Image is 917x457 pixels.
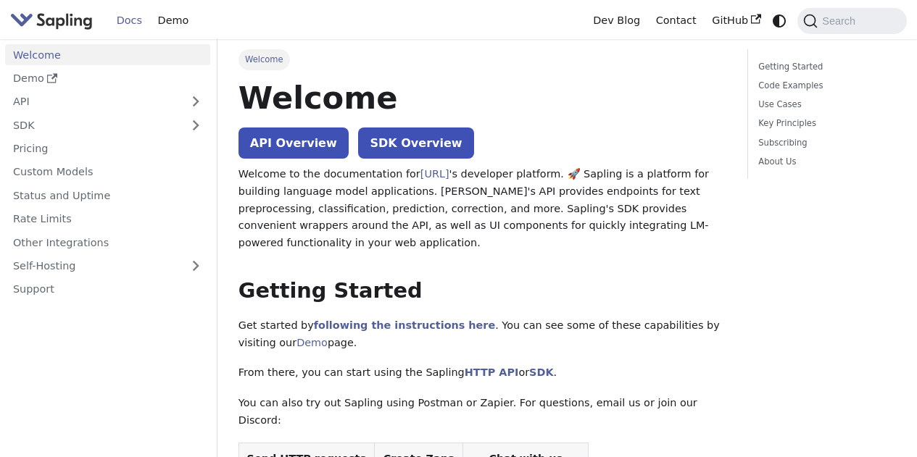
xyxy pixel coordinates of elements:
[420,168,449,180] a: [URL]
[758,79,891,93] a: Code Examples
[529,366,553,378] a: SDK
[296,337,328,348] a: Demo
[758,60,891,74] a: Getting Started
[5,185,210,206] a: Status and Uptime
[5,138,210,159] a: Pricing
[5,162,210,183] a: Custom Models
[109,9,150,32] a: Docs
[758,155,891,169] a: About Us
[10,10,93,31] img: Sapling.ai
[10,10,98,31] a: Sapling.aiSapling.ai
[5,279,210,300] a: Support
[818,15,864,27] span: Search
[238,395,726,429] p: You can also try out Sapling using Postman or Zapier. For questions, email us or join our Discord:
[769,10,790,31] button: Switch between dark and light mode (currently system mode)
[797,8,906,34] button: Search (Command+K)
[5,68,210,89] a: Demo
[758,136,891,150] a: Subscribing
[704,9,768,32] a: GitHub
[465,366,519,378] a: HTTP API
[358,127,473,159] a: SDK Overview
[5,232,210,253] a: Other Integrations
[150,9,196,32] a: Demo
[5,114,181,135] a: SDK
[238,127,349,159] a: API Overview
[5,256,210,277] a: Self-Hosting
[5,209,210,230] a: Rate Limits
[238,78,726,117] h1: Welcome
[314,319,495,331] a: following the instructions here
[5,44,210,65] a: Welcome
[181,114,210,135] button: Expand sidebar category 'SDK'
[758,98,891,112] a: Use Cases
[181,91,210,112] button: Expand sidebar category 'API'
[238,278,726,304] h2: Getting Started
[238,49,726,70] nav: Breadcrumbs
[238,166,726,252] p: Welcome to the documentation for 's developer platform. 🚀 Sapling is a platform for building lang...
[238,49,290,70] span: Welcome
[5,91,181,112] a: API
[238,317,726,352] p: Get started by . You can see some of these capabilities by visiting our page.
[648,9,705,32] a: Contact
[585,9,647,32] a: Dev Blog
[758,117,891,130] a: Key Principles
[238,364,726,382] p: From there, you can start using the Sapling or .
